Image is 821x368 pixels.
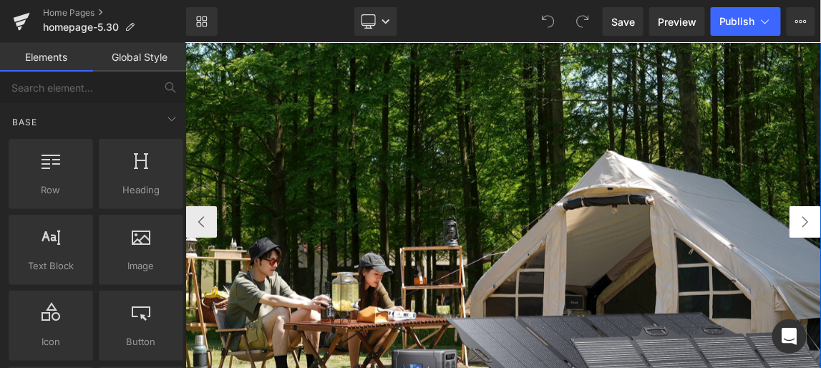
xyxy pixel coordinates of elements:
[611,14,635,29] span: Save
[13,334,89,349] span: Icon
[711,7,781,36] button: Publish
[103,334,179,349] span: Button
[103,183,179,198] span: Heading
[658,14,696,29] span: Preview
[787,7,815,36] button: More
[13,183,89,198] span: Row
[103,258,179,273] span: Image
[11,115,39,129] span: Base
[43,21,119,33] span: homepage-5.30
[13,258,89,273] span: Text Block
[719,16,755,27] span: Publish
[534,7,563,36] button: Undo
[568,7,597,36] button: Redo
[186,7,218,36] a: New Library
[93,43,186,72] a: Global Style
[772,319,807,354] div: Open Intercom Messenger
[43,7,186,19] a: Home Pages
[649,7,705,36] a: Preview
